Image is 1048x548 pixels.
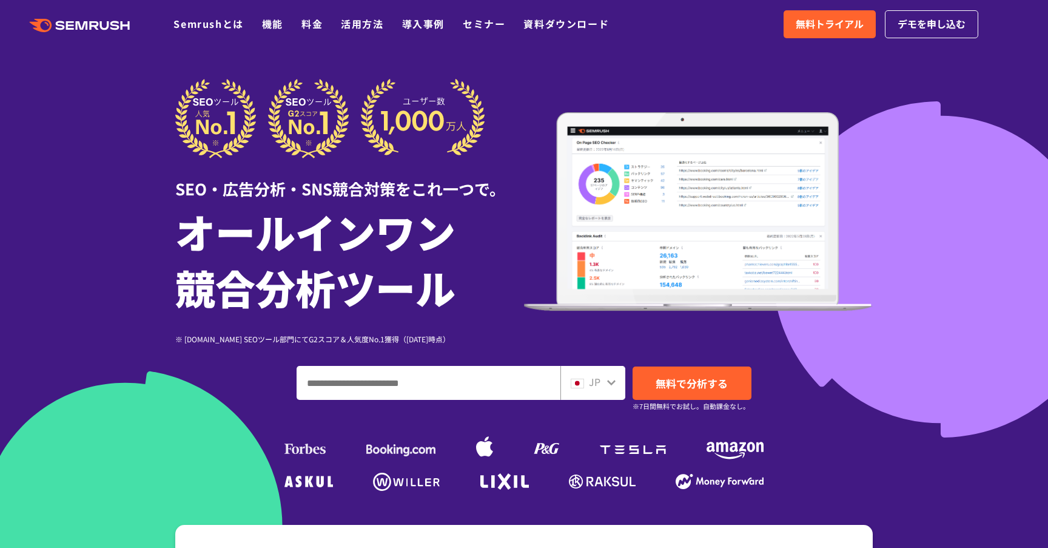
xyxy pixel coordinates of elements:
h1: オールインワン 競合分析ツール [175,203,524,315]
span: 無料で分析する [656,376,728,391]
a: Semrushとは [173,16,243,31]
div: SEO・広告分析・SNS競合対策をこれ一つで。 [175,158,524,200]
a: 無料トライアル [784,10,876,38]
a: 導入事例 [402,16,445,31]
a: デモを申し込む [885,10,978,38]
a: 料金 [301,16,323,31]
a: 資料ダウンロード [523,16,609,31]
a: 活用方法 [341,16,383,31]
span: デモを申し込む [898,16,966,32]
a: 機能 [262,16,283,31]
div: ※ [DOMAIN_NAME] SEOツール部門にてG2スコア＆人気度No.1獲得（[DATE]時点） [175,333,524,345]
span: JP [589,374,600,389]
a: 無料で分析する [633,367,751,400]
input: ドメイン、キーワードまたはURLを入力してください [297,367,560,399]
a: セミナー [463,16,505,31]
span: 無料トライアル [796,16,864,32]
small: ※7日間無料でお試し。自動課金なし。 [633,401,750,412]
